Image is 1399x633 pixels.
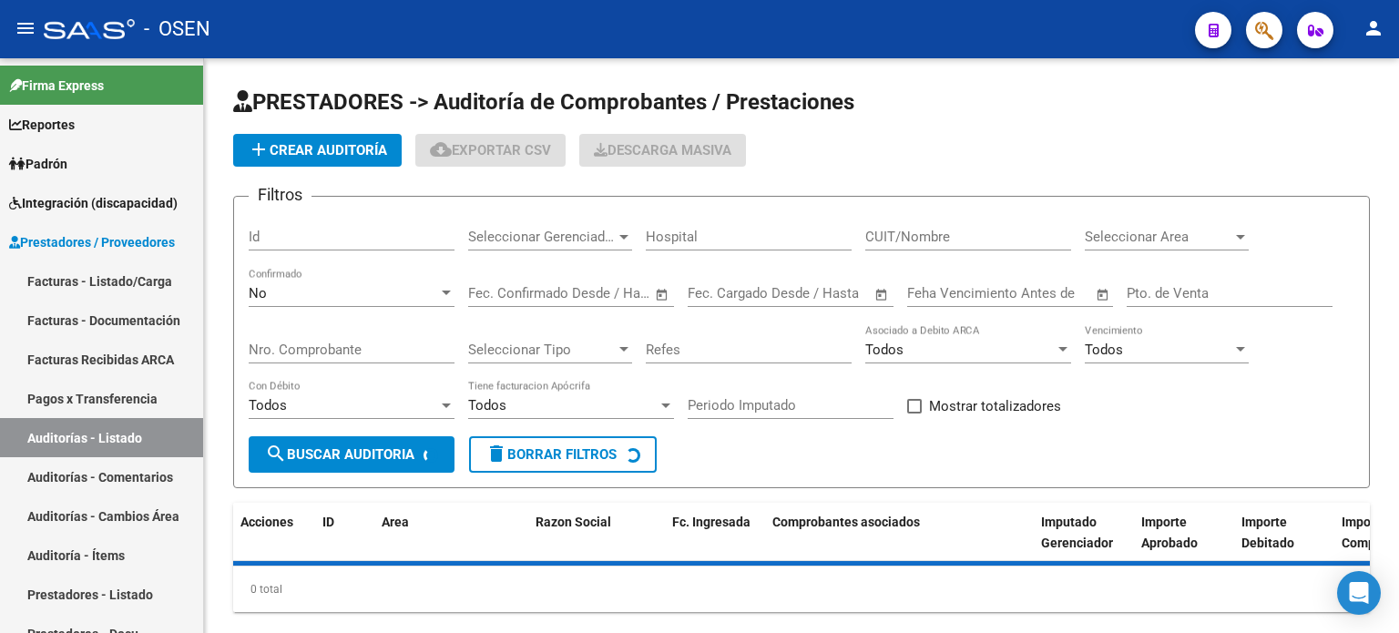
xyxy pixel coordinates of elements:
[772,515,920,529] span: Comprobantes asociados
[9,232,175,252] span: Prestadores / Proveedores
[430,138,452,160] mat-icon: cloud_download
[579,134,746,167] button: Descarga Masiva
[468,342,616,358] span: Seleccionar Tipo
[1085,229,1232,245] span: Seleccionar Area
[468,285,527,301] input: Start date
[249,436,454,473] button: Buscar Auditoria
[382,515,409,529] span: Area
[9,76,104,96] span: Firma Express
[240,515,293,529] span: Acciones
[233,503,315,583] datatable-header-cell: Acciones
[579,134,746,167] app-download-masive: Descarga masiva de comprobantes (adjuntos)
[15,17,36,39] mat-icon: menu
[485,443,507,465] mat-icon: delete
[233,134,402,167] button: Crear Auditoría
[1085,342,1123,358] span: Todos
[469,436,657,473] button: Borrar Filtros
[248,142,387,158] span: Crear Auditoría
[265,446,414,463] span: Buscar Auditoria
[265,443,287,465] mat-icon: search
[322,515,334,529] span: ID
[9,115,75,135] span: Reportes
[544,285,632,301] input: End date
[374,503,502,583] datatable-header-cell: Area
[865,342,904,358] span: Todos
[468,397,506,413] span: Todos
[1337,571,1381,615] div: Open Intercom Messenger
[1234,503,1334,583] datatable-header-cell: Importe Debitado
[872,284,893,305] button: Open calendar
[1041,515,1113,550] span: Imputado Gerenciador
[672,515,751,529] span: Fc. Ingresada
[248,138,270,160] mat-icon: add
[1034,503,1134,583] datatable-header-cell: Imputado Gerenciador
[9,193,178,213] span: Integración (discapacidad)
[652,284,673,305] button: Open calendar
[1241,515,1294,550] span: Importe Debitado
[763,285,852,301] input: End date
[485,446,617,463] span: Borrar Filtros
[233,89,854,115] span: PRESTADORES -> Auditoría de Comprobantes / Prestaciones
[233,567,1370,612] div: 0 total
[665,503,765,583] datatable-header-cell: Fc. Ingresada
[1363,17,1384,39] mat-icon: person
[765,503,1034,583] datatable-header-cell: Comprobantes asociados
[415,134,566,167] button: Exportar CSV
[594,142,731,158] span: Descarga Masiva
[249,397,287,413] span: Todos
[315,503,374,583] datatable-header-cell: ID
[929,395,1061,417] span: Mostrar totalizadores
[528,503,665,583] datatable-header-cell: Razon Social
[249,182,311,208] h3: Filtros
[536,515,611,529] span: Razon Social
[1093,284,1114,305] button: Open calendar
[9,154,67,174] span: Padrón
[249,285,267,301] span: No
[430,142,551,158] span: Exportar CSV
[144,9,210,49] span: - OSEN
[468,229,616,245] span: Seleccionar Gerenciador
[688,285,747,301] input: Start date
[1134,503,1234,583] datatable-header-cell: Importe Aprobado
[1141,515,1198,550] span: Importe Aprobado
